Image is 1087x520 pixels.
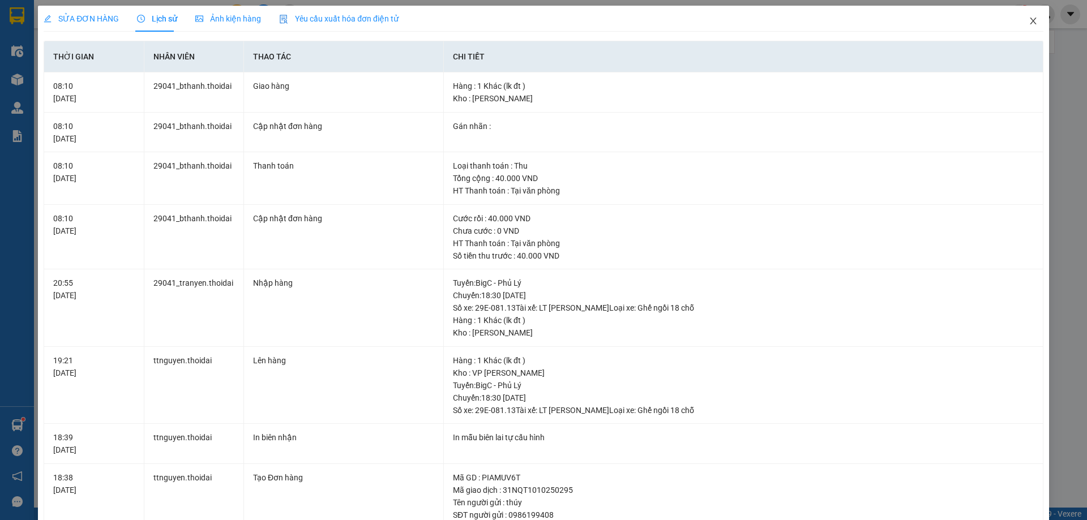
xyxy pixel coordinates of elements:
div: Chưa cước : 0 VND [453,225,1034,237]
th: Thời gian [44,41,144,72]
div: Hàng : 1 Khác (lk đt ) [453,314,1034,326]
td: 29041_bthanh.thoidai [144,72,244,113]
div: Giao hàng [253,80,434,92]
div: HT Thanh toán : Tại văn phòng [453,184,1034,197]
span: clock-circle [137,15,145,23]
div: Loại thanh toán : Thu [453,160,1034,172]
div: In mẫu biên lai tự cấu hình [453,431,1034,444]
th: Thao tác [244,41,444,72]
div: Tổng cộng : 40.000 VND [453,172,1034,184]
div: 08:10 [DATE] [53,120,134,145]
div: Hàng : 1 Khác (lk đt ) [453,80,1034,92]
div: Mã GD : PIAMUV6T [453,471,1034,484]
div: Hàng : 1 Khác (lk đt ) [453,354,1034,367]
div: 20:55 [DATE] [53,277,134,302]
div: Kho : [PERSON_NAME] [453,326,1034,339]
td: ttnguyen.thoidai [144,347,244,424]
td: 29041_bthanh.thoidai [144,152,244,205]
span: edit [44,15,52,23]
div: Lên hàng [253,354,434,367]
span: picture [195,15,203,23]
div: Kho : [PERSON_NAME] [453,92,1034,105]
td: 29041_tranyen.thoidai [144,269,244,347]
div: 08:10 [DATE] [53,160,134,184]
span: close [1029,16,1038,25]
img: icon [279,15,288,24]
div: Nhập hàng [253,277,434,289]
div: In biên nhận [253,431,434,444]
div: 18:38 [DATE] [53,471,134,496]
div: Tạo Đơn hàng [253,471,434,484]
div: Cập nhật đơn hàng [253,212,434,225]
span: Yêu cầu xuất hóa đơn điện tử [279,14,399,23]
td: 29041_bthanh.thoidai [144,113,244,153]
div: 19:21 [DATE] [53,354,134,379]
div: Cước rồi : 40.000 VND [453,212,1034,225]
button: Close [1017,6,1049,37]
div: Tuyến : BigC - Phủ Lý Chuyến: 18:30 [DATE] Số xe: 29E-081.13 Tài xế: LT [PERSON_NAME] Loại xe: Gh... [453,277,1034,314]
td: ttnguyen.thoidai [144,424,244,464]
div: Cập nhật đơn hàng [253,120,434,132]
span: Lịch sử [137,14,177,23]
th: Nhân viên [144,41,244,72]
div: 08:10 [DATE] [53,80,134,105]
div: Thanh toán [253,160,434,172]
div: Tuyến : BigC - Phủ Lý Chuyến: 18:30 [DATE] Số xe: 29E-081.13 Tài xế: LT [PERSON_NAME] Loại xe: Gh... [453,379,1034,416]
td: 29041_bthanh.thoidai [144,205,244,270]
div: Kho : VP [PERSON_NAME] [453,367,1034,379]
span: Ảnh kiện hàng [195,14,261,23]
div: 08:10 [DATE] [53,212,134,237]
div: Mã giao dịch : 31NQT1010250295 [453,484,1034,496]
div: Tên người gửi : thúy [453,496,1034,509]
th: Chi tiết [444,41,1043,72]
span: SỬA ĐƠN HÀNG [44,14,119,23]
div: 18:39 [DATE] [53,431,134,456]
div: HT Thanh toán : Tại văn phòng [453,237,1034,250]
div: Số tiền thu trước : 40.000 VND [453,250,1034,262]
div: Gán nhãn : [453,120,1034,132]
